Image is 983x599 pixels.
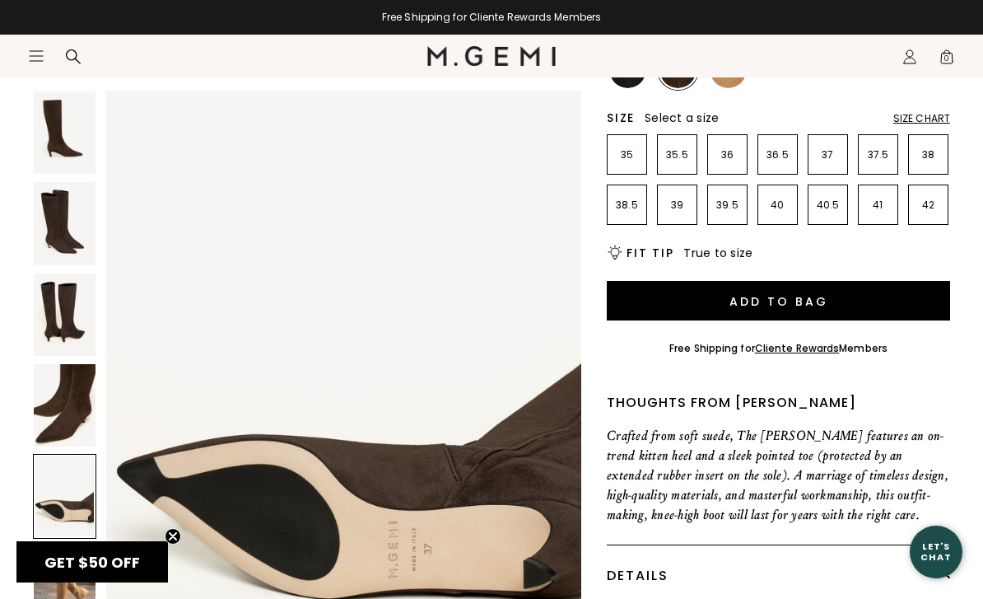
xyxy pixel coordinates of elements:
p: 38.5 [608,199,646,212]
img: M.Gemi [427,46,557,66]
button: Add to Bag [607,281,950,321]
div: GET $50 OFFClose teaser [16,541,168,583]
p: 42 [909,199,948,212]
p: 37 [808,148,847,161]
p: 39.5 [708,199,747,212]
p: 40 [758,199,797,212]
a: Cliente Rewards [755,341,840,355]
p: 38 [909,148,948,161]
img: The Tina [34,274,96,356]
p: 37.5 [859,148,897,161]
div: Free Shipping for Members [669,342,887,355]
span: 0 [939,52,955,68]
img: The Tina [34,364,96,447]
div: Thoughts from [PERSON_NAME] [607,393,950,413]
button: Open site menu [28,48,44,64]
p: 39 [658,199,696,212]
p: 41 [859,199,897,212]
button: Close teaser [165,528,181,545]
div: Size Chart [893,112,950,125]
p: 36 [708,148,747,161]
p: 35.5 [658,148,696,161]
p: Crafted from soft suede, The [PERSON_NAME] features an on-trend kitten heel and a sleek pointed t... [607,426,950,525]
span: Select a size [645,110,719,126]
img: The Tina [34,182,96,264]
img: The Tina [34,91,96,174]
h2: Size [607,111,635,124]
p: 36.5 [758,148,797,161]
span: GET $50 OFF [44,552,140,573]
div: Let's Chat [910,541,962,562]
p: 40.5 [808,199,847,212]
p: 35 [608,148,646,161]
span: True to size [683,245,752,261]
h2: Fit Tip [627,246,673,260]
